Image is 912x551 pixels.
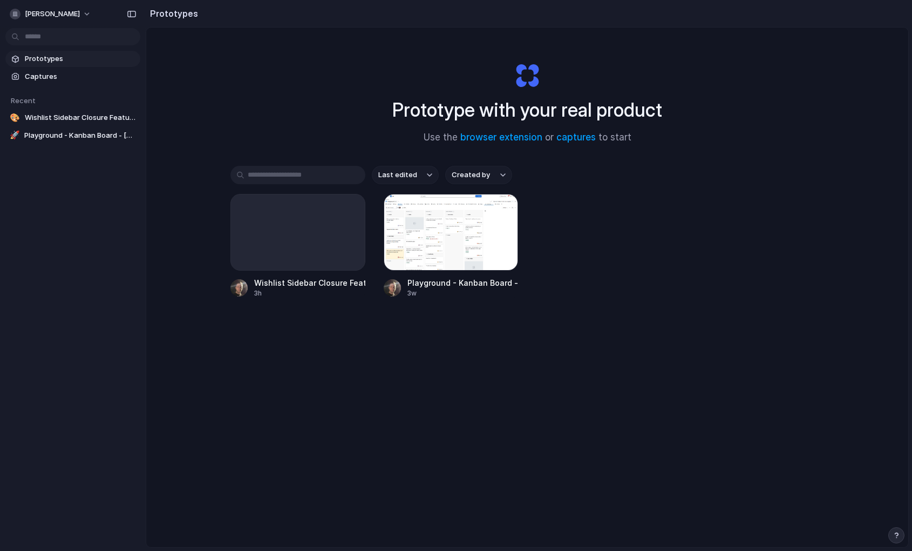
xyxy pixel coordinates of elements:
a: browser extension [460,132,542,143]
a: captures [556,132,596,143]
div: 🚀 [10,130,20,141]
span: Playground - Kanban Board - [GEOGRAPHIC_DATA] [24,130,136,141]
span: Created by [452,170,490,180]
span: Captures [25,71,136,82]
button: Last edited [372,166,439,184]
h2: Prototypes [146,7,198,20]
div: Playground - Kanban Board - [GEOGRAPHIC_DATA] [407,277,519,288]
h1: Prototype with your real product [392,96,662,124]
div: 🎨 [10,112,21,123]
span: [PERSON_NAME] [25,9,80,19]
a: Playground - Kanban Board - JiraPlayground - Kanban Board - [GEOGRAPHIC_DATA]3w [384,194,519,298]
span: Prototypes [25,53,136,64]
a: Captures [5,69,140,85]
a: Wishlist Sidebar Closure Feature3h [230,194,365,298]
button: Created by [445,166,512,184]
div: Wishlist Sidebar Closure Feature [254,277,365,288]
a: Prototypes [5,51,140,67]
div: 3h [254,288,365,298]
span: Wishlist Sidebar Closure Feature [25,112,136,123]
span: Last edited [378,170,417,180]
a: 🎨Wishlist Sidebar Closure Feature [5,110,140,126]
button: [PERSON_NAME] [5,5,97,23]
div: 3w [407,288,519,298]
span: Recent [11,96,36,105]
a: 🚀Playground - Kanban Board - [GEOGRAPHIC_DATA] [5,127,140,144]
span: Use the or to start [424,131,631,145]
